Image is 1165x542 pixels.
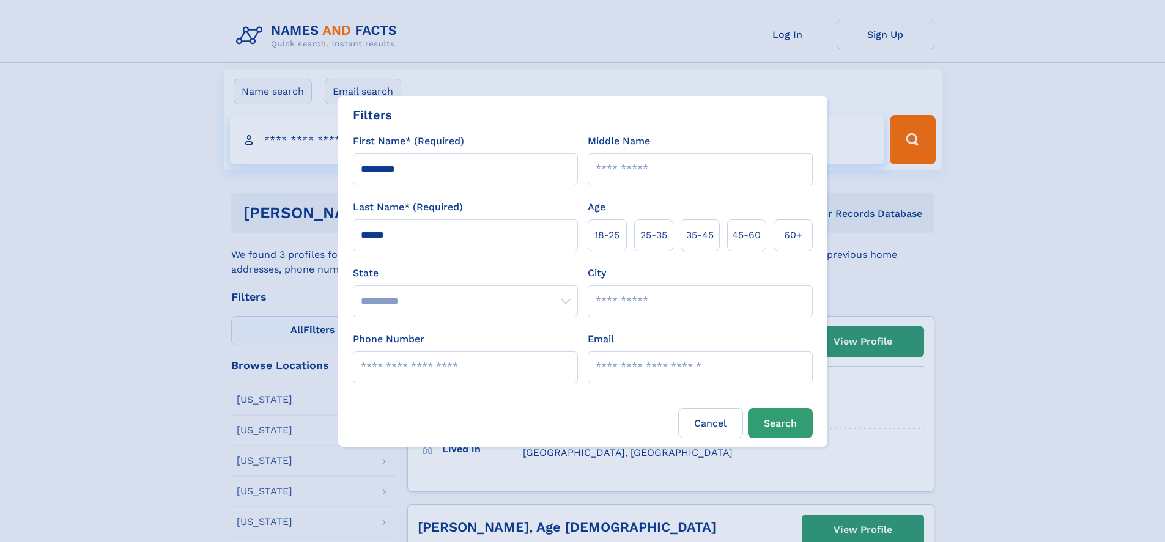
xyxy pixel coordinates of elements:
span: 60+ [784,228,802,243]
label: Cancel [678,408,743,438]
label: Middle Name [588,134,650,148]
label: Email [588,332,614,346]
label: First Name* (Required) [353,134,464,148]
label: State [353,266,578,280]
label: Phone Number [353,332,424,346]
span: 25‑35 [640,228,667,243]
button: Search [748,408,813,438]
label: Age [588,200,605,214]
label: City [588,266,606,280]
span: 18‑25 [594,228,619,243]
span: 35‑45 [686,228,714,243]
span: 45‑60 [732,228,761,243]
label: Last Name* (Required) [353,200,463,214]
div: Filters [353,106,392,124]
